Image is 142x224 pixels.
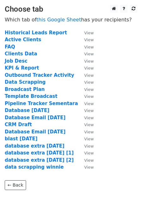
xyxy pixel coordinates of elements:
a: View [78,87,94,92]
small: View [84,108,94,113]
a: Database Email [DATE] [5,115,66,120]
a: Data Scrapping [5,79,46,85]
a: View [78,143,94,149]
a: View [78,58,94,64]
a: blast [DATE] [5,136,37,142]
small: View [84,137,94,141]
small: View [84,31,94,35]
a: CRM Draft [5,122,32,127]
a: View [78,129,94,135]
a: View [78,101,94,106]
small: View [84,87,94,92]
small: View [84,130,94,134]
a: Clients Data [5,51,37,57]
small: View [84,94,94,99]
a: Active Clients [5,37,41,42]
a: View [78,44,94,50]
a: Pipeline Tracker Sementara [5,101,78,106]
small: View [84,115,94,120]
a: Broadcast Plan [5,87,45,92]
p: Which tab of has your recipients? [5,16,137,23]
a: Database [DATE] [5,108,49,113]
a: ← Back [5,180,26,190]
a: View [78,51,94,57]
a: Template Broadcast [5,93,57,99]
small: View [84,122,94,127]
a: View [78,122,94,127]
small: View [84,59,94,64]
a: Historical Leads Report [5,30,67,36]
a: View [78,65,94,71]
small: View [84,66,94,70]
a: View [78,136,94,142]
small: View [84,101,94,106]
a: View [78,30,94,36]
a: this Google Sheet [36,17,81,23]
small: View [84,73,94,78]
a: Job Desc [5,58,27,64]
a: FAQ [5,44,15,50]
a: Database Email [DATE] [5,129,66,135]
a: View [78,157,94,163]
a: View [78,37,94,42]
small: View [84,165,94,170]
a: database extra [DATE] [2] [5,157,74,163]
small: View [84,45,94,49]
h3: Choose tab [5,5,137,14]
a: View [78,79,94,85]
a: View [78,164,94,170]
small: View [84,37,94,42]
small: View [84,144,94,148]
a: database extra [DATE] [1] [5,150,74,156]
small: View [84,158,94,163]
a: View [78,72,94,78]
a: View [78,93,94,99]
small: View [84,151,94,155]
a: Outbound Tracker Activity [5,72,74,78]
a: data scrapping winnie [5,164,64,170]
a: View [78,115,94,120]
a: KPI & Report [5,65,39,71]
small: View [84,52,94,56]
a: database extra [DATE] [5,143,64,149]
small: View [84,80,94,85]
a: View [78,108,94,113]
a: View [78,150,94,156]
